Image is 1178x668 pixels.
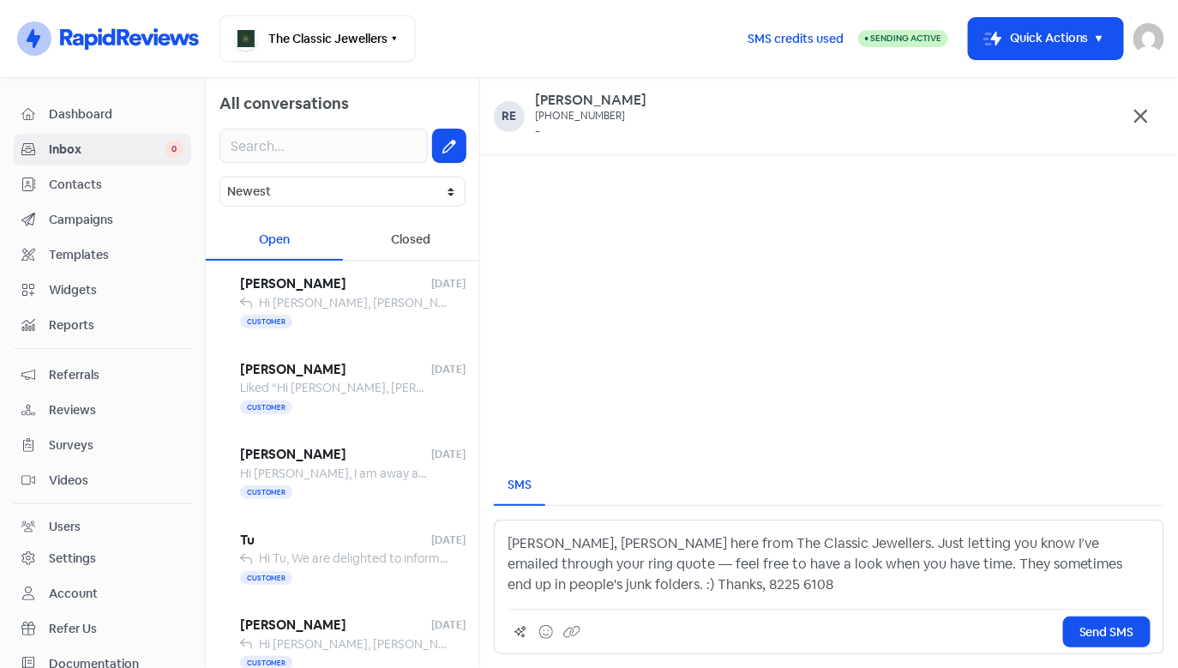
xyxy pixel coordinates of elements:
span: Surveys [49,436,183,454]
span: All conversations [219,93,349,113]
span: Widgets [49,281,183,299]
span: SMS credits used [748,30,844,48]
div: - [535,123,646,141]
button: The Classic Jewellers [219,15,416,62]
a: Referrals [14,359,191,391]
a: Inbox 0 [14,134,191,165]
span: Refer Us [49,620,183,638]
div: Account [49,585,98,603]
span: [PERSON_NAME] [240,616,431,635]
span: Send SMS [1079,623,1134,641]
div: SMS [508,476,532,494]
div: [PHONE_NUMBER] [535,110,646,123]
span: Videos [49,472,183,490]
button: Exit conversation [1128,104,1154,129]
span: Reviews [49,401,183,419]
a: Widgets [14,274,191,306]
span: Campaigns [49,211,183,229]
span: Inbox [49,141,165,159]
button: Quick Actions [969,18,1123,59]
a: Dashboard [14,99,191,130]
a: Sending Active [858,28,948,49]
a: Surveys [14,430,191,461]
span: Referrals [49,366,183,384]
span: [PERSON_NAME] [240,274,431,294]
span: Customer [240,485,292,499]
img: User [1133,23,1164,54]
div: Closed [343,220,480,261]
span: [PERSON_NAME] [240,445,431,465]
span: Dashboard [49,105,183,123]
span: [DATE] [431,533,466,548]
div: [PERSON_NAME] [535,92,646,110]
a: Videos [14,465,191,496]
span: [DATE] [431,276,466,292]
a: Users [14,511,191,543]
a: Settings [14,543,191,575]
div: Users [49,518,81,536]
span: Reports [49,316,183,334]
div: Settings [49,550,96,568]
a: Account [14,578,191,610]
span: [PERSON_NAME] [240,360,431,380]
span: Customer [240,315,292,328]
a: Refer Us [14,613,191,645]
a: Reviews [14,394,191,426]
div: Re [494,101,525,132]
a: Campaigns [14,204,191,236]
a: SMS credits used [733,28,858,46]
p: [PERSON_NAME], [PERSON_NAME] here from The Classic Jewellers. Just letting you know I’ve emailed ... [508,533,1151,595]
span: Customer [240,400,292,414]
button: Send SMS [1063,617,1151,647]
a: Reports [14,310,191,341]
span: 0 [165,141,183,158]
a: Contacts [14,169,191,201]
span: [DATE] [431,617,466,633]
span: [DATE] [431,362,466,377]
span: Hi [PERSON_NAME], I am away at work at the moment so I will let you know when we are thinking of ... [240,466,985,481]
input: Search... [219,129,428,163]
span: [DATE] [431,447,466,462]
span: Templates [49,246,183,264]
span: Sending Active [870,33,941,44]
span: Contacts [49,176,183,194]
a: Templates [14,239,191,271]
div: Open [206,220,343,261]
span: Customer [240,571,292,585]
span: Tu [240,531,431,551]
